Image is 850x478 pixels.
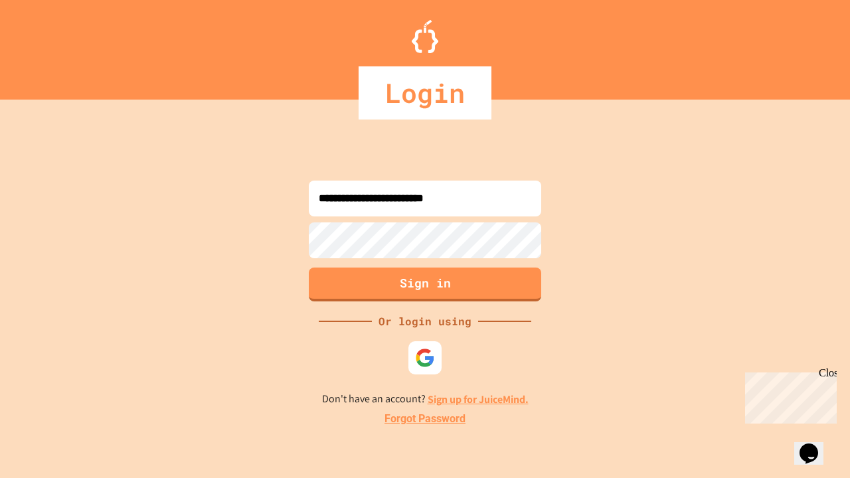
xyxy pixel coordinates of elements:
div: Chat with us now!Close [5,5,92,84]
div: Login [359,66,491,119]
iframe: chat widget [740,367,837,424]
a: Sign up for JuiceMind. [428,392,529,406]
button: Sign in [309,268,541,301]
img: google-icon.svg [415,348,435,368]
div: Or login using [372,313,478,329]
p: Don't have an account? [322,391,529,408]
a: Forgot Password [384,411,466,427]
img: Logo.svg [412,20,438,53]
iframe: chat widget [794,425,837,465]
